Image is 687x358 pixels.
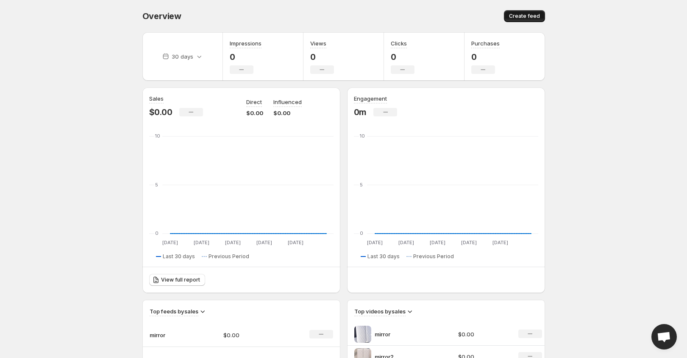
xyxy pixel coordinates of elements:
[155,182,158,188] text: 5
[354,107,367,117] p: 0m
[504,10,545,22] button: Create feed
[367,240,382,245] text: [DATE]
[155,133,160,139] text: 10
[193,240,209,245] text: [DATE]
[150,307,198,316] h3: Top feeds by sales
[471,52,500,62] p: 0
[509,13,540,20] span: Create feed
[413,253,454,260] span: Previous Period
[375,330,438,338] p: mirror
[209,253,249,260] span: Previous Period
[273,109,302,117] p: $0.00
[651,324,677,350] a: Open chat
[230,52,261,62] p: 0
[398,240,414,245] text: [DATE]
[150,331,192,339] p: mirror
[142,11,181,21] span: Overview
[360,182,363,188] text: 5
[354,307,406,316] h3: Top videos by sales
[461,240,476,245] text: [DATE]
[230,39,261,48] h3: Impressions
[429,240,445,245] text: [DATE]
[256,240,272,245] text: [DATE]
[225,240,240,245] text: [DATE]
[273,98,302,106] p: Influenced
[172,52,193,61] p: 30 days
[223,331,284,339] p: $0.00
[492,240,508,245] text: [DATE]
[149,274,205,286] a: View full report
[161,276,200,283] span: View full report
[360,133,365,139] text: 10
[246,98,262,106] p: Direct
[360,230,363,236] text: 0
[391,52,414,62] p: 0
[471,39,500,48] h3: Purchases
[310,52,334,62] p: 0
[149,94,164,103] h3: Sales
[163,253,195,260] span: Last 30 days
[149,107,172,117] p: $0.00
[391,39,407,48] h3: Clicks
[246,109,263,117] p: $0.00
[458,330,508,338] p: $0.00
[162,240,178,245] text: [DATE]
[287,240,303,245] text: [DATE]
[310,39,326,48] h3: Views
[155,230,159,236] text: 0
[354,326,371,343] img: mirror
[354,94,387,103] h3: Engagement
[367,253,400,260] span: Last 30 days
